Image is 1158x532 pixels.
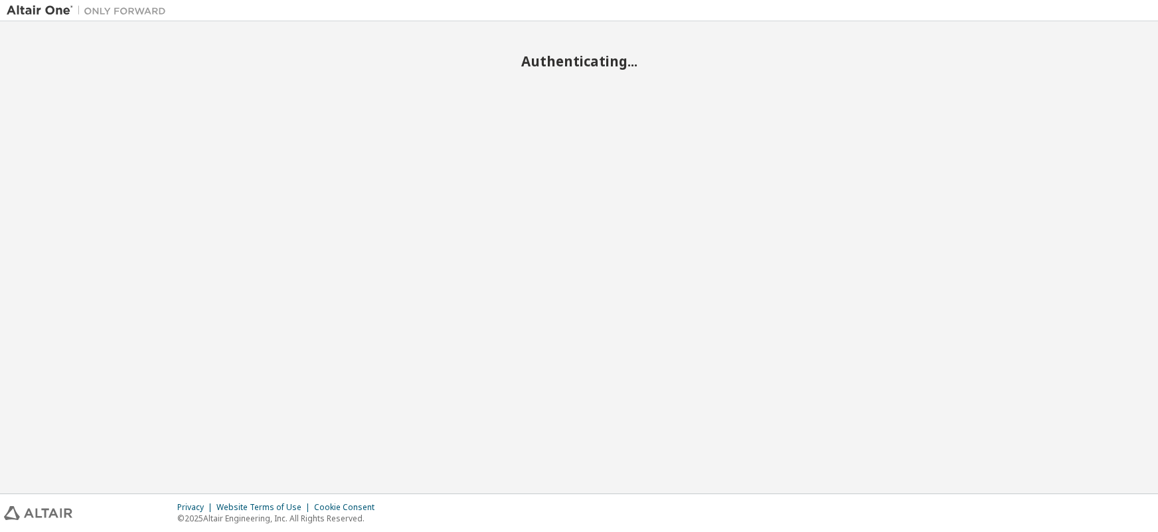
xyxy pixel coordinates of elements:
h2: Authenticating... [7,52,1151,70]
div: Website Terms of Use [216,502,314,513]
img: altair_logo.svg [4,506,72,520]
img: Altair One [7,4,173,17]
div: Privacy [177,502,216,513]
div: Cookie Consent [314,502,382,513]
p: © 2025 Altair Engineering, Inc. All Rights Reserved. [177,513,382,524]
